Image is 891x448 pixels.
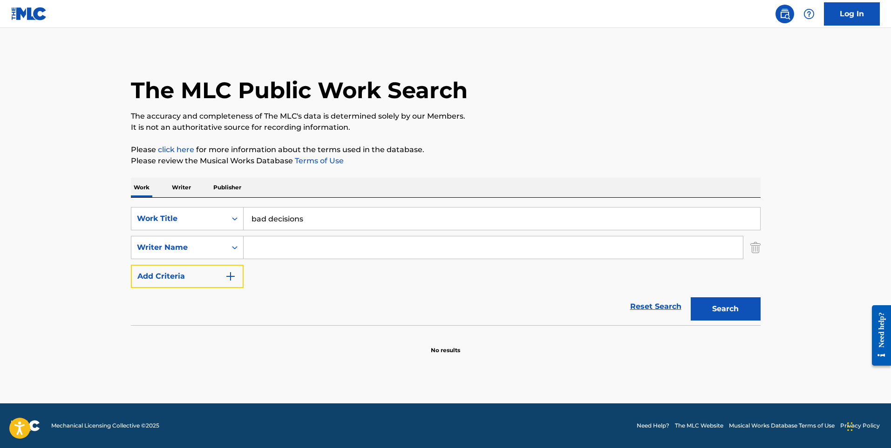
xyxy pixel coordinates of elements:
[131,144,761,155] p: Please for more information about the terms used in the database.
[840,421,880,430] a: Privacy Policy
[729,421,835,430] a: Musical Works Database Terms of Use
[675,421,723,430] a: The MLC Website
[691,297,761,321] button: Search
[131,155,761,167] p: Please review the Musical Works Database
[803,8,815,20] img: help
[11,7,47,20] img: MLC Logo
[293,156,344,165] a: Terms of Use
[11,420,40,431] img: logo
[131,265,244,288] button: Add Criteria
[131,178,152,197] p: Work
[800,5,818,23] div: Help
[169,178,194,197] p: Writer
[626,296,686,317] a: Reset Search
[51,421,159,430] span: Mechanical Licensing Collective © 2025
[137,242,221,253] div: Writer Name
[844,403,891,448] iframe: Chat Widget
[131,207,761,325] form: Search Form
[637,421,669,430] a: Need Help?
[131,76,468,104] h1: The MLC Public Work Search
[137,213,221,224] div: Work Title
[779,8,790,20] img: search
[750,236,761,259] img: Delete Criterion
[225,271,236,282] img: 9d2ae6d4665cec9f34b9.svg
[131,122,761,133] p: It is not an authoritative source for recording information.
[847,413,853,441] div: Drag
[775,5,794,23] a: Public Search
[158,145,194,154] a: click here
[131,111,761,122] p: The accuracy and completeness of The MLC's data is determined solely by our Members.
[431,335,460,354] p: No results
[865,298,891,373] iframe: Resource Center
[211,178,244,197] p: Publisher
[824,2,880,26] a: Log In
